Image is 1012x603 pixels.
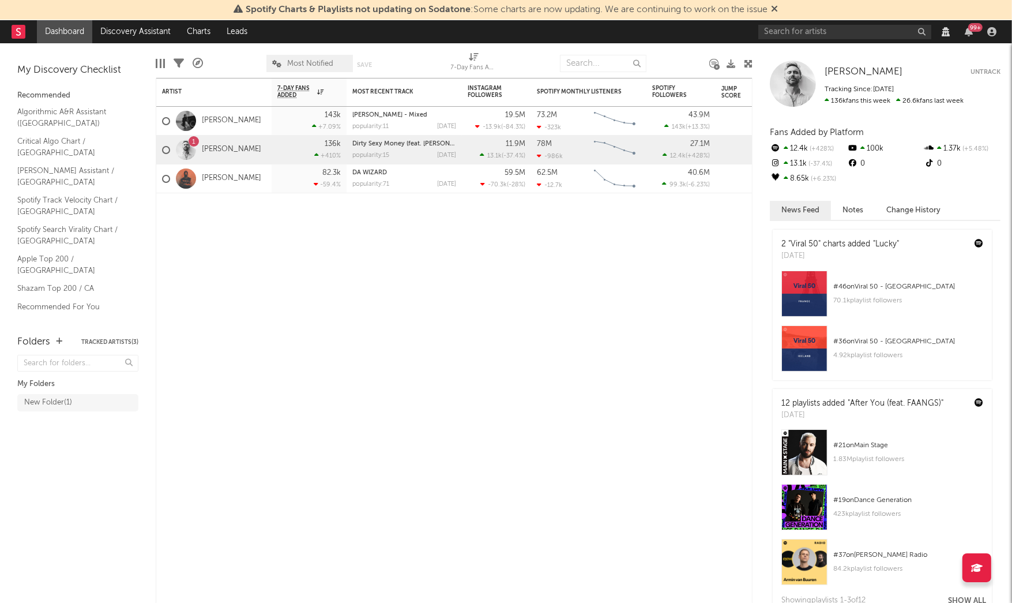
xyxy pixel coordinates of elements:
div: Folders [17,335,50,349]
span: : Some charts are now updating. We are continuing to work on the issue [246,5,768,14]
span: 99.3k [669,182,686,188]
input: Search for artists [758,25,931,39]
div: 59.5M [505,169,525,177]
button: Save [357,62,372,68]
a: Shazam Top 200 / CA [17,282,127,295]
div: ( ) [480,181,525,188]
a: Discovery Assistant [92,20,179,43]
div: 73.2M [537,111,557,119]
div: My Folders [17,377,138,391]
div: Recommended [17,89,138,103]
div: [DATE] [781,410,943,421]
a: Recommended For You [17,301,127,313]
div: Dirty Sexy Money (feat. Charli XCX & French Montana) - Mesto Remix [352,141,456,147]
span: +6.23 % [809,176,836,182]
div: 99 + [968,23,983,32]
svg: Chart title [589,164,641,193]
div: ( ) [664,123,710,130]
a: Dirty Sexy Money (feat. [PERSON_NAME] & French [US_STATE]) - [PERSON_NAME] Remix [352,141,617,147]
div: A&R Pipeline [193,49,203,78]
a: [PERSON_NAME] Assistant / [GEOGRAPHIC_DATA] [17,164,127,188]
div: 136k [325,140,341,148]
div: 0 [924,156,1000,171]
div: # 46 on Viral 50 - [GEOGRAPHIC_DATA] [833,280,983,294]
div: 11.9M [506,140,525,148]
span: 13.1k [487,153,502,159]
a: [PERSON_NAME] [202,145,261,155]
div: ( ) [662,181,710,188]
span: +5.48 % [961,146,989,152]
a: #19onDance Generation423kplaylist followers [773,484,992,539]
span: 136k fans this week [825,98,890,104]
div: New Folder ( 1 ) [24,396,72,410]
div: [DATE] [437,123,456,130]
div: 8.65k [770,171,847,186]
span: Fans Added by Platform [770,128,864,137]
a: Algorithmic A&R Assistant ([GEOGRAPHIC_DATA]) [17,106,127,129]
div: 12.4k [770,141,847,156]
div: 19.5M [505,111,525,119]
div: Luther - Mixed [352,112,456,118]
div: +7.09 % [312,123,341,130]
a: Spotify Search Virality Chart / [GEOGRAPHIC_DATA] [17,223,127,247]
div: 27.1M [690,140,710,148]
div: [DATE] [437,152,456,159]
span: 143k [672,124,686,130]
span: Dismiss [772,5,778,14]
div: 4.92k playlist followers [833,349,983,362]
span: 7-Day Fans Added [277,85,314,99]
div: # 19 on Dance Generation [833,493,983,507]
div: 13.1k [770,156,847,171]
span: Most Notified [287,60,333,68]
button: Change History [875,201,952,220]
div: Artist [162,88,249,95]
span: -84.3 % [503,124,524,130]
div: 100k [847,141,923,156]
div: 62.5M [537,169,558,177]
svg: Chart title [589,136,641,164]
div: 423k playlist followers [833,507,983,521]
a: Spotify Track Velocity Chart / [GEOGRAPHIC_DATA] [17,194,127,218]
span: 26.6k fans last week [825,98,964,104]
a: [PERSON_NAME] [825,66,902,78]
a: DA WIZARD [352,170,387,176]
div: 1.83M playlist followers [833,452,983,466]
div: [DATE] [437,181,456,188]
div: 12 playlists added [781,398,943,410]
div: popularity: 71 [352,181,389,188]
div: +410 % [314,152,341,159]
div: 143k [325,111,341,119]
div: Instagram Followers [468,85,508,99]
div: 43.9M [689,111,710,119]
a: [PERSON_NAME] [202,116,261,126]
a: #46onViral 50 - [GEOGRAPHIC_DATA]70.1kplaylist followers [773,271,992,325]
div: Most Recent Track [352,88,439,95]
span: Spotify Charts & Playlists not updating on Sodatone [246,5,471,14]
span: [PERSON_NAME] [825,67,902,77]
a: #37on[PERSON_NAME] Radio84.2kplaylist followers [773,539,992,594]
span: Tracking Since: [DATE] [825,86,894,93]
span: 12.4k [670,153,686,159]
input: Search... [560,55,646,72]
div: 7-Day Fans Added (7-Day Fans Added) [451,49,497,78]
div: 7-Day Fans Added (7-Day Fans Added) [451,61,497,75]
a: Charts [179,20,219,43]
span: +428 % [687,153,708,159]
div: Spotify Monthly Listeners [537,88,623,95]
div: ( ) [663,152,710,159]
a: New Folder(1) [17,394,138,411]
div: 73.2 [721,172,768,186]
div: -986k [537,152,563,160]
span: -6.23 % [688,182,708,188]
a: Leads [219,20,255,43]
div: 2 "Viral 50" charts added [781,238,899,250]
div: 78M [537,140,552,148]
a: #21onMain Stage1.83Mplaylist followers [773,429,992,484]
span: +428 % [808,146,834,152]
div: Spotify Followers [652,85,693,99]
a: "After You (feat. FAANGS)" [848,399,943,407]
button: 99+ [965,27,973,36]
button: Untrack [970,66,1000,78]
span: -37.4 % [503,153,524,159]
a: #36onViral 50 - [GEOGRAPHIC_DATA]4.92kplaylist followers [773,325,992,380]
